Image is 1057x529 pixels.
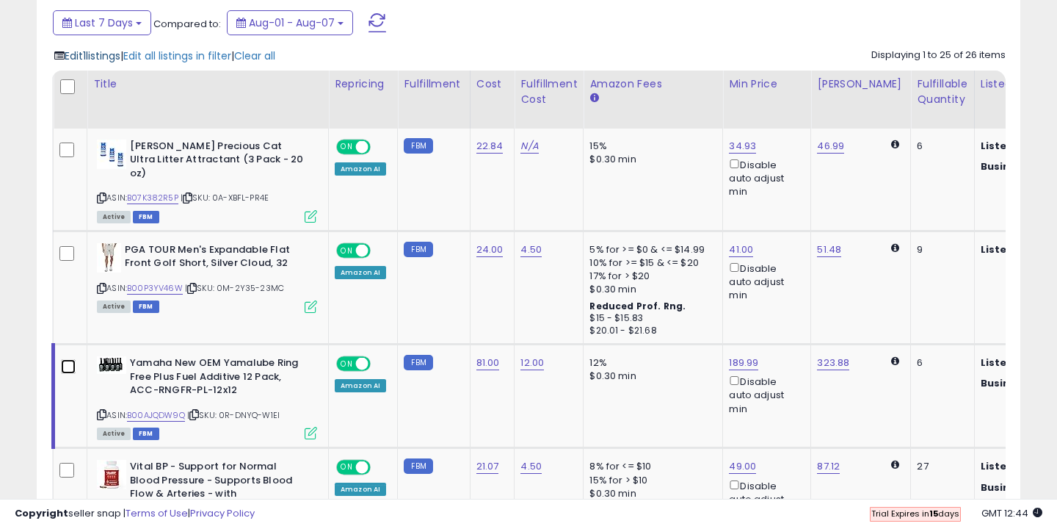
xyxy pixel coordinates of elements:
span: ON [338,358,356,370]
button: Aug-01 - Aug-07 [227,10,353,35]
small: FBM [404,355,432,370]
small: FBM [404,458,432,474]
div: $0.30 min [589,283,711,296]
img: 41dJX5W5qDL._SL40_.jpg [97,140,126,169]
span: FBM [133,428,159,440]
a: Privacy Policy [190,506,255,520]
div: seller snap | | [15,507,255,521]
div: 27 [917,460,962,473]
div: 8% for <= $10 [589,460,711,473]
a: 12.00 [520,356,544,370]
a: 87.12 [817,459,840,474]
div: Repricing [335,76,391,92]
div: Displaying 1 to 25 of 26 items [871,48,1006,62]
div: Disable auto adjust min [729,260,799,303]
a: 4.50 [520,459,542,474]
img: 41GJ4ljB6GL._SL40_.jpg [97,356,126,374]
a: 41.00 [729,242,753,257]
span: | SKU: 0R-DNYQ-W1EI [187,409,280,421]
a: 323.88 [817,356,849,370]
div: Cost [476,76,509,92]
span: 2025-08-15 12:44 GMT [981,506,1042,520]
span: All listings currently available for purchase on Amazon [97,428,131,440]
span: Edit 1 listings [65,48,120,63]
div: 6 [917,356,962,370]
b: Reduced Prof. Rng. [589,300,686,312]
div: $0.30 min [589,153,711,166]
small: FBM [404,138,432,154]
small: FBM [404,242,432,257]
a: B00AJQDW9Q [127,409,185,422]
a: Terms of Use [126,506,188,520]
span: Edit all listings in filter [123,48,231,63]
a: 21.07 [476,459,499,474]
img: 31mxjaJinRL._SL40_.jpg [97,243,121,273]
span: ON [338,461,356,474]
a: 4.50 [520,242,542,257]
span: Last 7 Days [75,15,133,30]
a: N/A [520,139,538,154]
div: $0.30 min [589,370,711,383]
div: 17% for > $20 [589,270,711,283]
div: 15% for > $10 [589,474,711,487]
div: Fulfillable Quantity [917,76,967,107]
b: Listed Price: [981,356,1047,370]
div: [PERSON_NAME] [817,76,904,92]
div: $15 - $15.83 [589,312,711,325]
img: 41VqydWo7cL._SL40_.jpg [97,460,126,489]
a: 49.00 [729,459,756,474]
b: Listed Price: [981,459,1047,473]
span: All listings currently available for purchase on Amazon [97,301,131,313]
div: | | [54,48,275,63]
div: Amazon AI [335,483,386,496]
a: 22.84 [476,139,504,154]
a: 24.00 [476,242,504,257]
a: B07K382R5P [127,192,178,204]
button: Last 7 Days [53,10,151,35]
span: ON [338,140,356,153]
div: Fulfillment Cost [520,76,577,107]
strong: Copyright [15,506,68,520]
div: Amazon AI [335,162,386,176]
span: OFF [368,140,392,153]
span: Compared to: [153,17,221,31]
small: Amazon Fees. [589,92,598,105]
span: OFF [368,461,392,474]
div: 5% for >= $0 & <= $14.99 [589,243,711,256]
div: ASIN: [97,356,317,438]
span: OFF [368,358,392,370]
a: 189.99 [729,356,758,370]
div: Disable auto adjust min [729,156,799,199]
div: Amazon AI [335,266,386,279]
div: Disable auto adjust min [729,478,799,520]
div: $20.01 - $21.68 [589,325,711,337]
span: Aug-01 - Aug-07 [249,15,335,30]
a: 46.99 [817,139,844,154]
div: 10% for >= $15 & <= $20 [589,256,711,270]
span: Clear all [234,48,275,63]
a: B00P3YV46W [127,282,183,295]
div: Amazon Fees [589,76,716,92]
span: FBM [133,211,159,223]
b: Listed Price: [981,242,1047,256]
div: Title [93,76,322,92]
div: Min Price [729,76,804,92]
span: | SKU: 0M-2Y35-23MC [185,282,284,294]
div: 9 [917,243,962,256]
b: 15 [929,508,938,519]
b: Listed Price: [981,139,1047,153]
div: 6 [917,140,962,153]
div: ASIN: [97,243,317,312]
div: Fulfillment [404,76,463,92]
div: Amazon AI [335,379,386,392]
b: Yamaha New OEM Yamalube Ring Free Plus Fuel Additive 12 Pack, ACC-RNGFR-PL-12x12 [130,356,308,401]
b: PGA TOUR Men's Expandable Flat Front Golf Short, Silver Cloud, 32 [125,243,303,274]
div: ASIN: [97,140,317,221]
a: 51.48 [817,242,841,257]
span: ON [338,244,356,256]
div: 15% [589,140,711,153]
span: FBM [133,301,159,313]
span: Trial Expires in days [871,508,959,519]
b: [PERSON_NAME] Precious Cat Ultra Litter Attractant (3 Pack - 20 oz) [130,140,308,184]
span: | SKU: 0A-XBFL-PR4E [181,192,269,204]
